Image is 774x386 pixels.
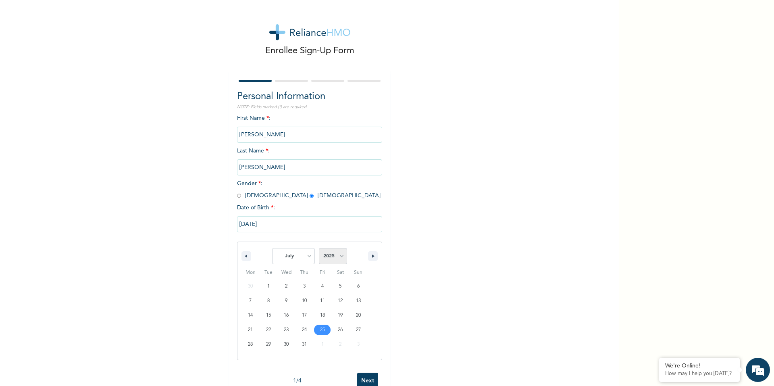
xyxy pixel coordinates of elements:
[132,4,152,23] div: Minimize live chat window
[331,279,350,294] button: 5
[79,273,154,298] div: FAQs
[277,266,295,279] span: Wed
[269,24,350,40] img: logo
[266,308,271,323] span: 15
[349,279,367,294] button: 6
[320,308,325,323] span: 18
[237,90,382,104] h2: Personal Information
[349,294,367,308] button: 13
[249,294,252,308] span: 7
[237,159,382,175] input: Enter your last name
[313,279,331,294] button: 4
[285,279,287,294] span: 2
[248,337,253,352] span: 28
[237,115,382,138] span: First Name :
[15,40,33,61] img: d_794563401_company_1708531726252_794563401
[339,279,341,294] span: 5
[302,337,307,352] span: 31
[356,308,361,323] span: 20
[295,266,314,279] span: Thu
[338,308,343,323] span: 19
[665,371,734,377] p: How may I help you today?
[42,45,135,56] div: Chat with us now
[265,44,354,58] p: Enrollee Sign-Up Form
[260,323,278,337] button: 22
[241,294,260,308] button: 7
[338,294,343,308] span: 12
[277,323,295,337] button: 23
[302,323,307,337] span: 24
[277,337,295,352] button: 30
[266,337,271,352] span: 29
[331,323,350,337] button: 26
[331,266,350,279] span: Sat
[295,323,314,337] button: 24
[237,181,381,198] span: Gender : [DEMOGRAPHIC_DATA] [DEMOGRAPHIC_DATA]
[241,323,260,337] button: 21
[260,266,278,279] span: Tue
[321,279,324,294] span: 4
[267,294,270,308] span: 8
[248,323,253,337] span: 21
[260,337,278,352] button: 29
[237,377,357,385] div: 1 / 4
[331,308,350,323] button: 19
[338,323,343,337] span: 26
[266,323,271,337] span: 22
[284,308,289,323] span: 16
[241,308,260,323] button: 14
[277,308,295,323] button: 16
[665,363,734,369] div: We're Online!
[284,323,289,337] span: 23
[320,294,325,308] span: 11
[295,308,314,323] button: 17
[313,323,331,337] button: 25
[349,308,367,323] button: 20
[267,279,270,294] span: 1
[241,266,260,279] span: Mon
[331,294,350,308] button: 12
[285,294,287,308] span: 9
[302,294,307,308] span: 10
[260,308,278,323] button: 15
[313,266,331,279] span: Fri
[295,294,314,308] button: 10
[313,308,331,323] button: 18
[302,308,307,323] span: 17
[260,279,278,294] button: 1
[237,104,382,110] p: NOTE: Fields marked (*) are required
[295,337,314,352] button: 31
[320,323,325,337] span: 25
[4,245,154,273] textarea: Type your message and hit 'Enter'
[241,337,260,352] button: 28
[349,323,367,337] button: 27
[277,279,295,294] button: 2
[284,337,289,352] span: 30
[357,279,360,294] span: 6
[356,294,361,308] span: 13
[248,308,253,323] span: 14
[237,127,382,143] input: Enter your first name
[237,148,382,170] span: Last Name :
[313,294,331,308] button: 11
[237,216,382,232] input: DD-MM-YYYY
[303,279,306,294] span: 3
[295,279,314,294] button: 3
[237,204,275,212] span: Date of Birth :
[356,323,361,337] span: 27
[47,114,111,196] span: We're online!
[277,294,295,308] button: 9
[4,288,79,293] span: Conversation
[260,294,278,308] button: 8
[349,266,367,279] span: Sun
